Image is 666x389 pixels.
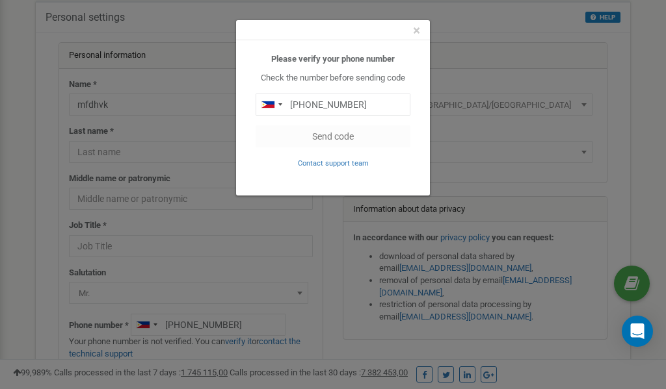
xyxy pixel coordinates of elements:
[298,158,369,168] a: Contact support team
[413,24,420,38] button: Close
[256,94,286,115] div: Telephone country code
[256,72,410,84] p: Check the number before sending code
[256,125,410,147] button: Send code
[622,316,653,347] div: Open Intercom Messenger
[298,159,369,168] small: Contact support team
[256,94,410,116] input: 0905 123 4567
[413,23,420,38] span: ×
[271,54,395,64] b: Please verify your phone number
